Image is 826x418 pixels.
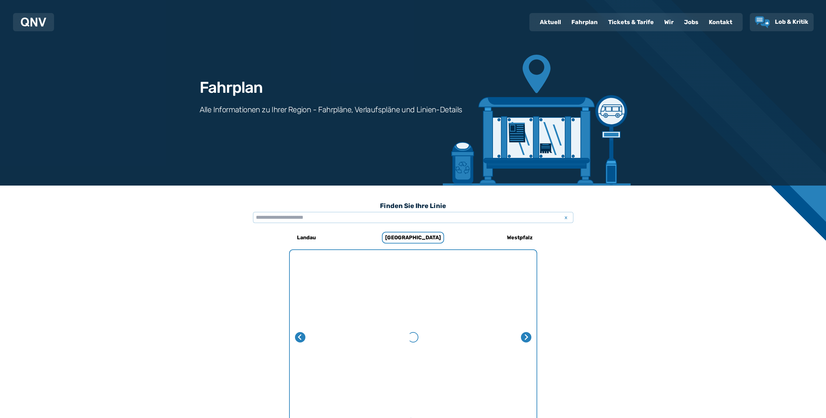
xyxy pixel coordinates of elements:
a: Wir [659,14,679,31]
a: Fahrplan [566,14,603,31]
h6: Landau [294,232,318,243]
h3: Alle Informationen zu Ihrer Region - Fahrpläne, Verlaufspläne und Linien-Details [200,104,462,115]
a: Westpfalz [477,230,563,245]
h1: Fahrplan [200,80,263,95]
button: Letzte Seite [295,332,305,342]
h6: Westpfalz [504,232,535,243]
img: QNV Logo [21,18,46,27]
a: [GEOGRAPHIC_DATA] [370,230,456,245]
h3: Finden Sie Ihre Linie [253,199,573,213]
span: x [562,214,571,221]
span: Lob & Kritik [775,18,808,25]
h6: [GEOGRAPHIC_DATA] [382,232,444,244]
a: Jobs [679,14,704,31]
button: Nächste Seite [521,332,531,342]
a: Landau [263,230,350,245]
a: Tickets & Tarife [603,14,659,31]
a: Lob & Kritik [755,16,808,28]
a: Kontakt [704,14,737,31]
a: QNV Logo [21,16,46,29]
a: Aktuell [535,14,566,31]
